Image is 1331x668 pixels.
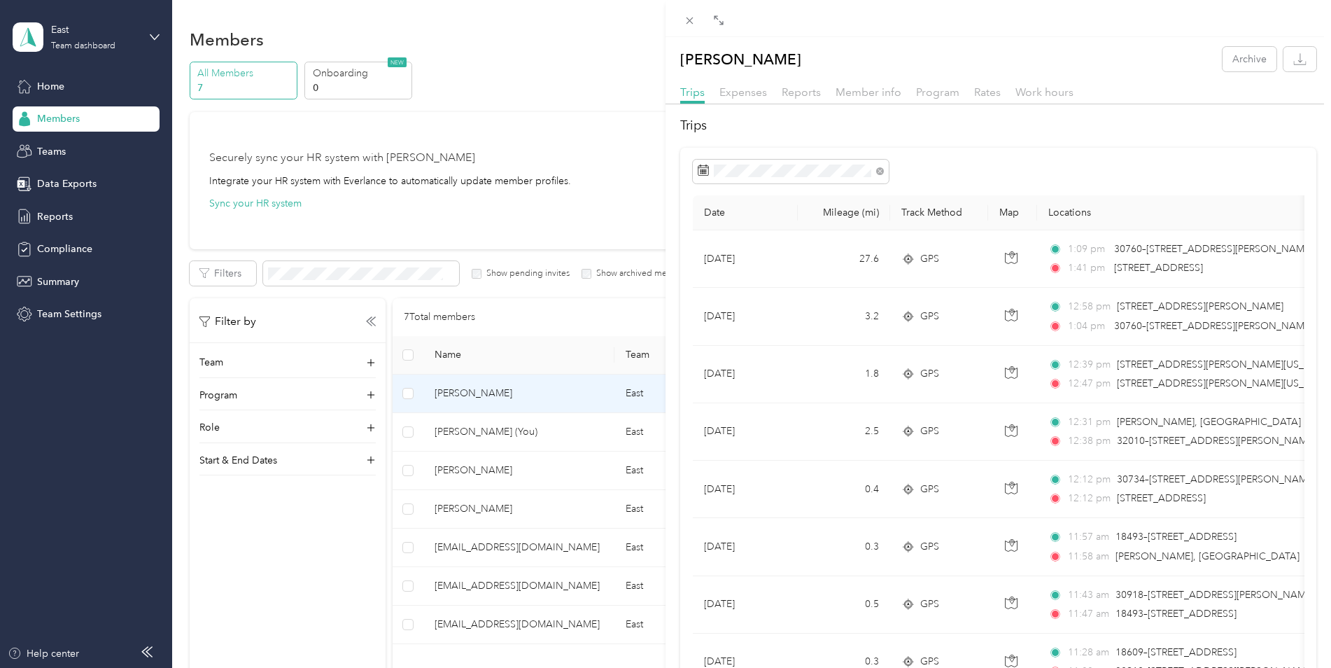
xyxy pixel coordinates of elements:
[920,482,939,497] span: GPS
[920,539,939,555] span: GPS
[1114,262,1203,274] span: [STREET_ADDRESS]
[719,85,767,99] span: Expenses
[798,518,890,576] td: 0.3
[1115,550,1300,562] span: [PERSON_NAME], [GEOGRAPHIC_DATA]
[1115,646,1237,658] span: 18609–[STREET_ADDRESS]
[782,85,821,99] span: Reports
[693,288,798,345] td: [DATE]
[1117,492,1206,504] span: [STREET_ADDRESS]
[890,195,988,230] th: Track Method
[1068,472,1111,487] span: 12:12 pm
[798,288,890,345] td: 3.2
[1068,549,1109,564] span: 11:58 am
[836,85,901,99] span: Member info
[1114,243,1313,255] span: 30760–[STREET_ADDRESS][PERSON_NAME]
[988,195,1037,230] th: Map
[920,309,939,324] span: GPS
[974,85,1001,99] span: Rates
[798,403,890,461] td: 2.5
[693,576,798,634] td: [DATE]
[1015,85,1073,99] span: Work hours
[680,116,1316,135] h2: Trips
[798,576,890,634] td: 0.5
[798,230,890,288] td: 27.6
[1068,491,1111,506] span: 12:12 pm
[1068,242,1108,257] span: 1:09 pm
[1114,320,1313,332] span: 30760–[STREET_ADDRESS][PERSON_NAME]
[920,366,939,382] span: GPS
[798,346,890,403] td: 1.8
[1115,531,1237,543] span: 18493–[STREET_ADDRESS]
[1115,589,1314,601] span: 30918–[STREET_ADDRESS][PERSON_NAME]
[920,597,939,612] span: GPS
[680,85,705,99] span: Trips
[693,461,798,518] td: [DATE]
[1068,587,1109,603] span: 11:43 am
[1068,260,1108,276] span: 1:41 pm
[1117,416,1301,428] span: [PERSON_NAME], [GEOGRAPHIC_DATA]
[916,85,959,99] span: Program
[693,518,798,576] td: [DATE]
[798,461,890,518] td: 0.4
[1068,319,1108,334] span: 1:04 pm
[1068,357,1111,373] span: 12:39 pm
[798,195,890,230] th: Mileage (mi)
[1068,606,1109,622] span: 11:47 am
[693,403,798,461] td: [DATE]
[693,230,798,288] td: [DATE]
[1068,299,1111,314] span: 12:58 pm
[1068,529,1109,545] span: 11:57 am
[680,47,801,71] p: [PERSON_NAME]
[1068,645,1109,660] span: 11:28 am
[1117,435,1316,447] span: 32010–[STREET_ADDRESS][PERSON_NAME]
[1223,47,1276,71] button: Archive
[693,346,798,403] td: [DATE]
[1068,433,1111,449] span: 12:38 pm
[1117,300,1283,312] span: [STREET_ADDRESS][PERSON_NAME]
[1068,415,1111,430] span: 12:31 pm
[1253,590,1331,668] iframe: Everlance-gr Chat Button Frame
[920,424,939,439] span: GPS
[1115,608,1237,620] span: 18493–[STREET_ADDRESS]
[1117,473,1316,485] span: 30734–[STREET_ADDRESS][PERSON_NAME]
[1068,376,1111,391] span: 12:47 pm
[693,195,798,230] th: Date
[920,251,939,267] span: GPS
